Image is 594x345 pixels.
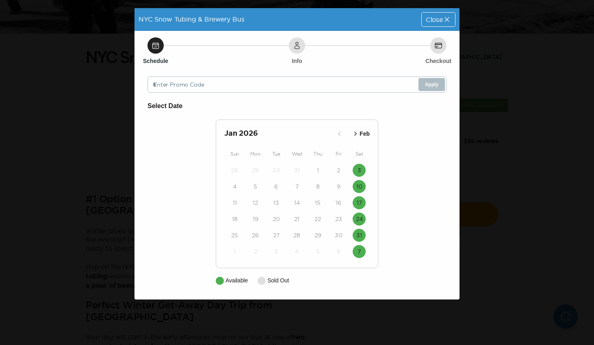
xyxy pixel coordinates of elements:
[353,180,366,193] button: 10
[224,128,333,139] h2: Jan 2026
[358,166,361,174] time: 3
[147,101,447,111] h6: Select Date
[290,245,304,258] button: 4
[353,229,366,242] button: 31
[356,231,362,239] time: 31
[337,182,340,191] time: 9
[249,213,262,226] button: 19
[233,199,237,207] time: 11
[272,166,280,174] time: 30
[336,199,341,207] time: 16
[294,199,300,207] time: 14
[332,213,345,226] button: 23
[225,276,248,285] p: Available
[357,199,362,207] time: 17
[315,199,321,207] time: 15
[254,247,257,256] time: 2
[332,229,345,242] button: 30
[228,245,241,258] button: 1
[311,196,324,209] button: 15
[308,149,328,159] div: Thu
[311,180,324,193] button: 8
[231,231,238,239] time: 25
[314,231,321,239] time: 29
[143,57,168,65] h6: Schedule
[425,57,451,65] h6: Checkout
[316,182,320,191] time: 8
[337,166,340,174] time: 2
[426,16,443,23] span: Close
[294,215,299,223] time: 21
[353,245,366,258] button: 7
[353,196,366,209] button: 17
[349,149,370,159] div: Sat
[353,164,366,177] button: 3
[349,127,372,141] button: Feb
[266,149,286,159] div: Tue
[273,199,279,207] time: 13
[290,180,304,193] button: 7
[267,276,289,285] p: Sold Out
[249,196,262,209] button: 12
[311,164,324,177] button: 1
[270,213,283,226] button: 20
[228,196,241,209] button: 11
[245,149,266,159] div: Mon
[273,215,280,223] time: 20
[234,247,236,256] time: 1
[356,182,362,191] time: 10
[232,215,238,223] time: 18
[316,247,320,256] time: 5
[249,229,262,242] button: 26
[252,231,259,239] time: 26
[353,213,366,226] button: 24
[295,182,299,191] time: 7
[228,229,241,242] button: 25
[332,164,345,177] button: 2
[249,164,262,177] button: 29
[270,196,283,209] button: 13
[356,215,363,223] time: 24
[360,130,370,138] p: Feb
[273,231,280,239] time: 27
[290,229,304,242] button: 28
[270,180,283,193] button: 6
[233,182,236,191] time: 4
[290,164,304,177] button: 31
[252,166,259,174] time: 29
[270,245,283,258] button: 3
[290,196,304,209] button: 14
[294,166,300,174] time: 31
[358,247,361,256] time: 7
[293,231,300,239] time: 28
[292,57,302,65] h6: Info
[231,166,238,174] time: 28
[254,182,257,191] time: 5
[274,247,278,256] time: 3
[295,247,299,256] time: 4
[335,231,343,239] time: 30
[253,199,258,207] time: 12
[317,166,319,174] time: 1
[249,245,262,258] button: 2
[228,164,241,177] button: 28
[332,245,345,258] button: 6
[335,215,342,223] time: 23
[139,15,244,23] span: NYC Snow Tubing & Brewery Bus
[270,229,283,242] button: 27
[228,213,241,226] button: 18
[311,213,324,226] button: 22
[249,180,262,193] button: 5
[332,196,345,209] button: 16
[290,213,304,226] button: 21
[311,229,324,242] button: 29
[286,149,307,159] div: Wed
[311,245,324,258] button: 5
[253,215,258,223] time: 19
[332,180,345,193] button: 9
[337,247,340,256] time: 6
[274,182,278,191] time: 6
[228,180,241,193] button: 4
[224,149,245,159] div: Sun
[314,215,321,223] time: 22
